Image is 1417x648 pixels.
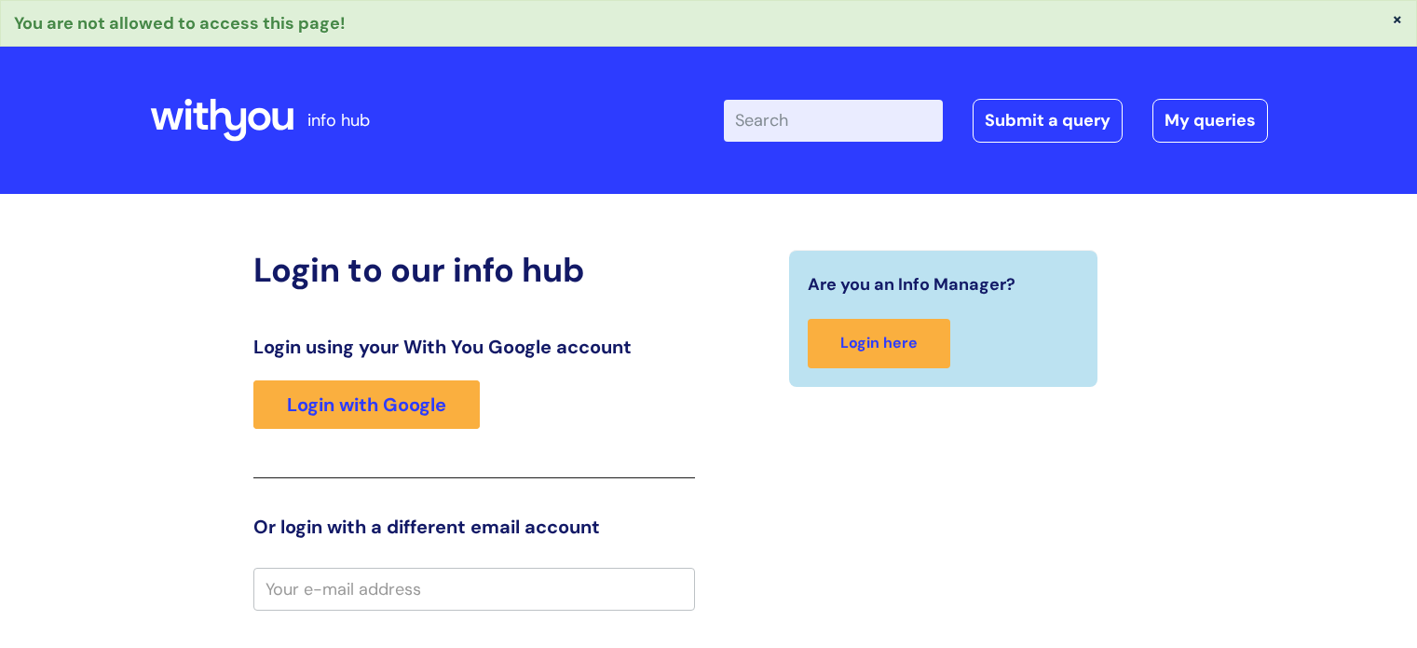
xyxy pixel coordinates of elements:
[973,99,1123,142] a: Submit a query
[253,568,695,611] input: Your e-mail address
[253,516,695,538] h3: Or login with a different email account
[808,269,1015,299] span: Are you an Info Manager?
[253,336,695,358] h3: Login using your With You Google account
[724,100,943,141] input: Search
[253,380,480,429] a: Login with Google
[1392,10,1403,27] button: ×
[253,250,695,290] h2: Login to our info hub
[307,105,370,135] p: info hub
[808,319,950,368] a: Login here
[1152,99,1268,142] a: My queries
